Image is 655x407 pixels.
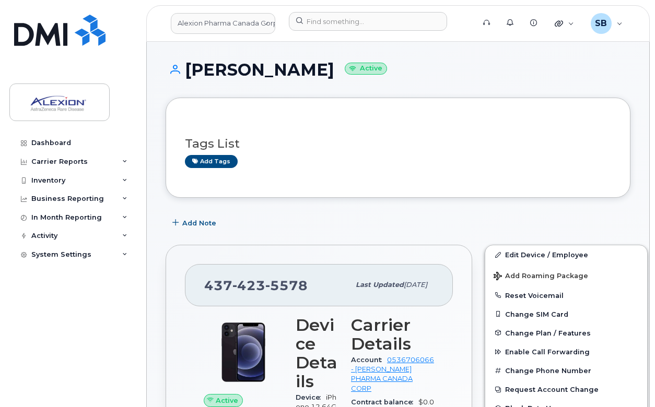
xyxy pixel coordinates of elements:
button: Add Roaming Package [485,265,647,286]
a: 0536706066 - [PERSON_NAME] PHARMA CANADA CORP [351,356,434,392]
button: Change Plan / Features [485,324,647,342]
button: Add Note [166,213,225,232]
h3: Tags List [185,137,611,150]
a: Add tags [185,155,238,168]
button: Request Account Change [485,380,647,399]
img: iPhone_12.jpg [212,321,275,384]
span: Account [351,356,387,364]
span: 5578 [265,278,308,293]
h1: [PERSON_NAME] [166,61,630,79]
span: Change Plan / Features [505,329,591,337]
span: 423 [232,278,265,293]
span: 437 [204,278,308,293]
span: Last updated [356,281,404,289]
h3: Carrier Details [351,316,434,353]
span: Contract balance [351,398,418,406]
button: Reset Voicemail [485,286,647,305]
span: Device [296,393,326,401]
button: Change Phone Number [485,361,647,380]
small: Active [345,63,387,75]
a: Edit Device / Employee [485,245,647,264]
span: Add Note [182,218,216,228]
span: [DATE] [404,281,427,289]
button: Enable Call Forwarding [485,342,647,361]
span: Enable Call Forwarding [505,348,590,356]
span: Active [216,396,238,405]
span: Add Roaming Package [494,272,588,282]
h3: Device Details [296,316,338,391]
button: Change SIM Card [485,305,647,324]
